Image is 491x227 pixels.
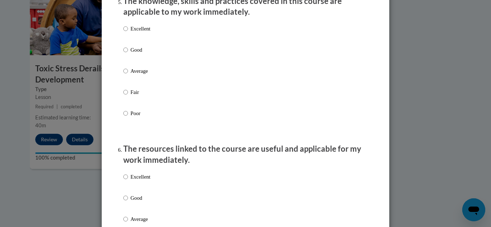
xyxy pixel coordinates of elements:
[123,109,128,117] input: Poor
[130,109,150,117] p: Poor
[123,67,128,75] input: Average
[123,215,128,223] input: Average
[123,194,128,202] input: Good
[130,215,150,223] p: Average
[123,143,368,166] p: The resources linked to the course are useful and applicable for my work immediately.
[123,173,128,181] input: Excellent
[130,67,150,75] p: Average
[123,88,128,96] input: Fair
[130,88,150,96] p: Fair
[123,46,128,54] input: Good
[130,46,150,54] p: Good
[130,173,150,181] p: Excellent
[130,194,150,202] p: Good
[130,25,150,33] p: Excellent
[123,25,128,33] input: Excellent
